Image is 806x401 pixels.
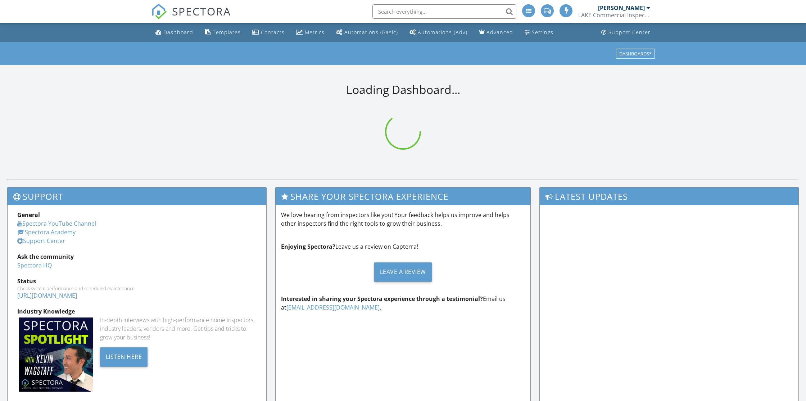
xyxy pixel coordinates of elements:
div: Check system performance and scheduled maintenance. [17,285,257,291]
a: Automations (Advanced) [407,26,470,39]
button: Dashboards [616,49,655,59]
img: Spectoraspolightmain [19,317,93,392]
div: Listen Here [100,347,148,367]
a: Advanced [476,26,516,39]
a: Support Center [17,237,65,245]
div: Metrics [305,29,325,36]
a: Spectora YouTube Channel [17,220,96,227]
a: Settings [522,26,556,39]
a: Leave a Review [281,257,525,287]
div: Dashboards [619,51,652,56]
a: Automations (Basic) [333,26,401,39]
div: Templates [213,29,241,36]
a: SPECTORA [151,10,231,25]
a: Support Center [598,26,653,39]
div: Industry Knowledge [17,307,257,316]
h3: Support [8,188,266,205]
a: Spectora Academy [17,228,76,236]
div: Ask the community [17,252,257,261]
img: The Best Home Inspection Software - Spectora [151,4,167,19]
div: Automations (Basic) [344,29,398,36]
a: Metrics [293,26,327,39]
p: Leave us a review on Capterra! [281,242,525,251]
input: Search everything... [372,4,516,19]
div: Dashboard [163,29,193,36]
a: [EMAIL_ADDRESS][DOMAIN_NAME] [286,303,380,311]
span: SPECTORA [172,4,231,19]
div: Leave a Review [374,262,432,282]
a: Dashboard [153,26,196,39]
strong: Enjoying Spectora? [281,243,335,251]
a: Contacts [249,26,287,39]
a: Templates [202,26,244,39]
h3: Latest Updates [540,188,798,205]
div: Support Center [608,29,651,36]
p: Email us at . [281,294,525,312]
div: Status [17,277,257,285]
a: Spectora HQ [17,261,52,269]
a: Listen Here [100,352,148,360]
h3: Share Your Spectora Experience [276,188,530,205]
div: [PERSON_NAME] [598,4,645,12]
div: In-depth interviews with high-performance home inspectors, industry leaders, vendors and more. Ge... [100,316,257,342]
strong: General [17,211,40,219]
div: Advanced [486,29,513,36]
div: Contacts [261,29,285,36]
div: Settings [532,29,553,36]
div: Automations (Adv) [418,29,467,36]
p: We love hearing from inspectors like you! Your feedback helps us improve and helps other inspecto... [281,211,525,228]
strong: Interested in sharing your Spectora experience through a testimonial? [281,295,483,303]
a: [URL][DOMAIN_NAME] [17,292,77,299]
div: LAKE Commercial Inspections & Consulting, llc. [578,12,650,19]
